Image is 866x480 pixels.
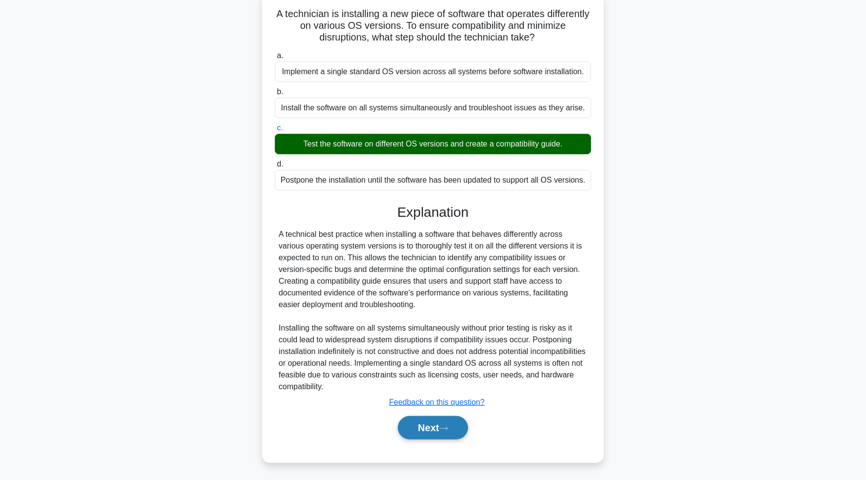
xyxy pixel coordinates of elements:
[275,62,591,82] div: Implement a single standard OS version across all systems before software installation.
[398,416,468,439] button: Next
[275,134,591,154] div: Test the software on different OS versions and create a compatibility guide.
[277,160,283,168] span: d.
[274,8,592,44] h5: A technician is installing a new piece of software that operates differently on various OS versio...
[277,51,283,60] span: a.
[279,229,587,393] div: A technical best practice when installing a software that behaves differently across various oper...
[275,98,591,118] div: Install the software on all systems simultaneously and troubleshoot issues as they arise.
[389,398,485,406] a: Feedback on this question?
[281,204,585,221] h3: Explanation
[275,170,591,190] div: Postpone the installation until the software has been updated to support all OS versions.
[277,87,283,96] span: b.
[277,124,283,132] span: c.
